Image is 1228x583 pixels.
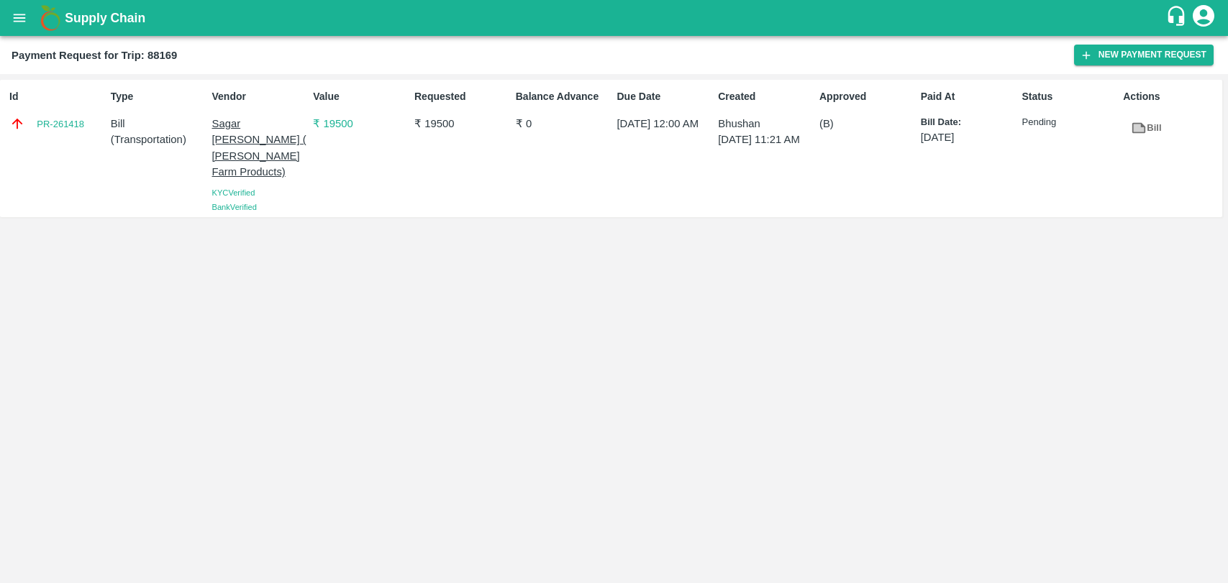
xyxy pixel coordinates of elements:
p: Type [111,89,206,104]
p: Bill Date: [921,116,1016,129]
p: Created [718,89,814,104]
p: Due Date [617,89,713,104]
p: Bhushan [718,116,814,132]
img: logo [36,4,65,32]
div: customer-support [1165,5,1191,31]
p: ₹ 19500 [313,116,409,132]
p: Sagar [PERSON_NAME] ( [PERSON_NAME] Farm Products) [212,116,308,180]
p: ₹ 19500 [414,116,510,132]
p: [DATE] [921,129,1016,145]
p: Approved [819,89,915,104]
p: Requested [414,89,510,104]
span: Bank Verified [212,203,257,211]
div: account of current user [1191,3,1216,33]
button: open drawer [3,1,36,35]
p: [DATE] 11:21 AM [718,132,814,147]
p: [DATE] 12:00 AM [617,116,713,132]
span: KYC Verified [212,188,255,197]
p: Actions [1123,89,1219,104]
p: ₹ 0 [516,116,611,132]
p: (B) [819,116,915,132]
a: PR-261418 [37,117,84,132]
p: Status [1022,89,1118,104]
p: Id [9,89,105,104]
p: ( Transportation ) [111,132,206,147]
button: New Payment Request [1074,45,1214,65]
p: Bill [111,116,206,132]
p: Balance Advance [516,89,611,104]
b: Payment Request for Trip: 88169 [12,50,177,61]
p: Paid At [921,89,1016,104]
a: Bill [1123,116,1169,141]
p: Pending [1022,116,1118,129]
p: Value [313,89,409,104]
p: Vendor [212,89,308,104]
b: Supply Chain [65,11,145,25]
a: Supply Chain [65,8,1165,28]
